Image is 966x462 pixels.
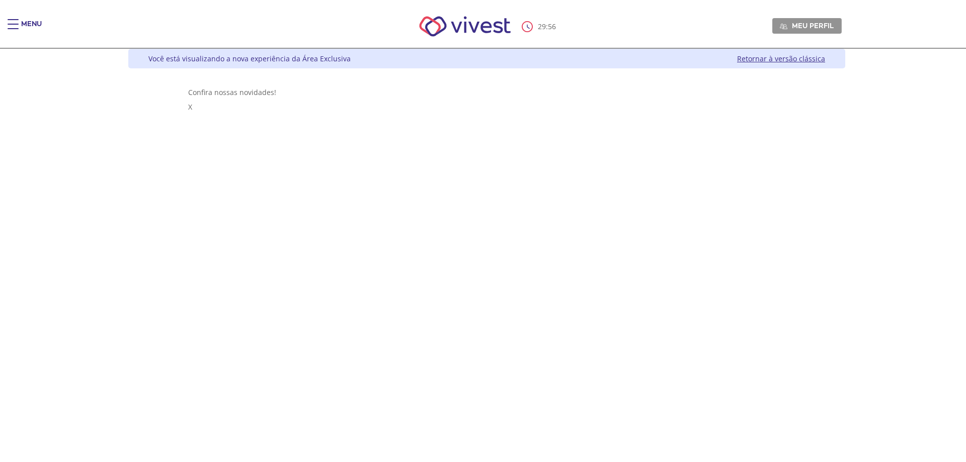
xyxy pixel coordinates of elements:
[792,21,834,30] span: Meu perfil
[772,18,842,33] a: Meu perfil
[408,5,522,48] img: Vivest
[121,49,845,462] div: Vivest
[522,21,558,32] div: :
[148,54,351,63] div: Você está visualizando a nova experiência da Área Exclusiva
[188,87,786,97] div: Confira nossas novidades!
[538,22,546,31] span: 29
[548,22,556,31] span: 56
[737,54,825,63] a: Retornar à versão clássica
[21,19,42,39] div: Menu
[780,23,787,30] img: Meu perfil
[188,102,192,112] span: X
